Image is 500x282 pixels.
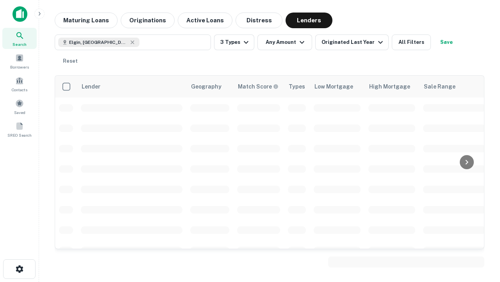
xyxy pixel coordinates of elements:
[14,109,25,116] span: Saved
[236,13,282,28] button: Distress
[310,76,364,98] th: Low Mortgage
[191,82,221,91] div: Geography
[2,119,37,140] a: SREO Search
[238,82,279,91] div: Capitalize uses an advanced AI algorithm to match your search with the best lender. The match sco...
[461,219,500,257] iframe: Chat Widget
[257,34,312,50] button: Any Amount
[369,82,410,91] div: High Mortgage
[314,82,353,91] div: Low Mortgage
[2,73,37,94] a: Contacts
[364,76,419,98] th: High Mortgage
[2,96,37,117] a: Saved
[2,51,37,72] a: Borrowers
[12,87,27,93] span: Contacts
[186,76,233,98] th: Geography
[238,82,277,91] h6: Match Score
[321,38,385,47] div: Originated Last Year
[214,34,254,50] button: 3 Types
[77,76,186,98] th: Lender
[419,76,489,98] th: Sale Range
[2,28,37,49] a: Search
[392,34,431,50] button: All Filters
[69,39,128,46] span: Elgin, [GEOGRAPHIC_DATA], [GEOGRAPHIC_DATA]
[178,13,232,28] button: Active Loans
[289,82,305,91] div: Types
[82,82,100,91] div: Lender
[284,76,310,98] th: Types
[233,76,284,98] th: Capitalize uses an advanced AI algorithm to match your search with the best lender. The match sco...
[7,132,32,138] span: SREO Search
[424,82,455,91] div: Sale Range
[10,64,29,70] span: Borrowers
[434,34,459,50] button: Save your search to get updates of matches that match your search criteria.
[12,6,27,22] img: capitalize-icon.png
[58,53,83,69] button: Reset
[55,34,211,50] button: Elgin, [GEOGRAPHIC_DATA], [GEOGRAPHIC_DATA]
[315,34,389,50] button: Originated Last Year
[55,13,118,28] button: Maturing Loans
[12,41,27,47] span: Search
[286,13,332,28] button: Lenders
[121,13,175,28] button: Originations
